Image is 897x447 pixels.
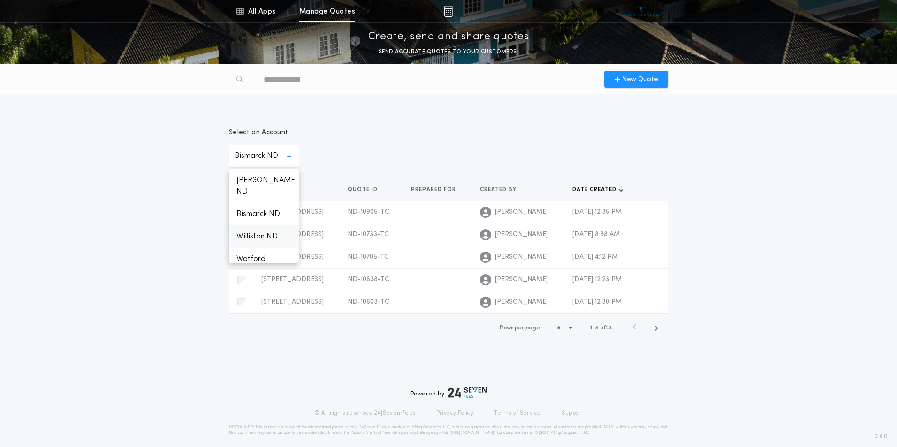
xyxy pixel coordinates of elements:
button: 5 [557,320,576,335]
span: [DATE] 12:30 PM [572,298,622,305]
h1: 5 [557,323,561,333]
p: Bismarck ND [235,150,293,162]
span: 1 [590,325,592,331]
span: Rows per page: [500,325,541,331]
button: New Quote [604,71,668,88]
a: [URL][DOMAIN_NAME] [449,431,496,435]
span: [DATE] 8:38 AM [572,231,620,238]
span: of 23 [600,324,612,332]
ul: Bismarck ND [229,169,299,263]
span: Quote ID [348,186,380,194]
button: Date created [572,185,623,194]
p: DISCLAIMER: This estimate is provided for informational purposes only. 24|Seven Fees, a product o... [229,425,668,436]
a: Terms of Service [494,410,541,417]
span: 5 [595,325,599,331]
img: logo [448,387,487,398]
span: [PERSON_NAME] [495,230,548,239]
span: Date created [572,186,618,194]
p: Watford [GEOGRAPHIC_DATA] [229,248,299,282]
button: Quote ID [348,185,385,194]
span: [PERSON_NAME] [495,208,548,217]
p: Bismarck ND [229,203,299,225]
p: © All rights reserved. 24|Seven Fees [314,410,416,417]
span: 3.8.0 [875,432,888,441]
img: img [444,6,453,17]
span: [PERSON_NAME] [495,253,548,262]
span: [DATE] 4:12 PM [572,253,618,261]
span: ND-10705-TC [348,253,389,261]
span: New Quote [622,74,658,84]
p: [PERSON_NAME] ND [229,169,299,203]
span: ND-10638-TC [348,276,389,283]
p: Create, send and share quotes [368,30,529,45]
img: vs-icon [624,7,659,16]
span: [DATE] 12:23 PM [572,276,622,283]
span: ND-10733-TC [348,231,389,238]
span: Created by [480,186,518,194]
button: Bismarck ND [229,145,299,167]
a: Support [562,410,583,417]
span: [STREET_ADDRESS] [261,298,324,305]
span: [DATE] 12:35 PM [572,209,622,216]
span: [PERSON_NAME] [495,275,548,284]
div: Powered by [410,387,487,398]
span: Prepared for [411,186,458,194]
span: ND-10905-TC [348,209,389,216]
p: Williston ND [229,225,299,248]
span: ND-10603-TC [348,298,389,305]
span: [STREET_ADDRESS] [261,276,324,283]
button: Created by [480,185,524,194]
p: Select an Account [229,128,299,137]
a: Privacy Policy [436,410,474,417]
span: [PERSON_NAME] [495,298,548,307]
p: SEND ACCURATE QUOTES TO YOUR CUSTOMERS. [379,47,518,57]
